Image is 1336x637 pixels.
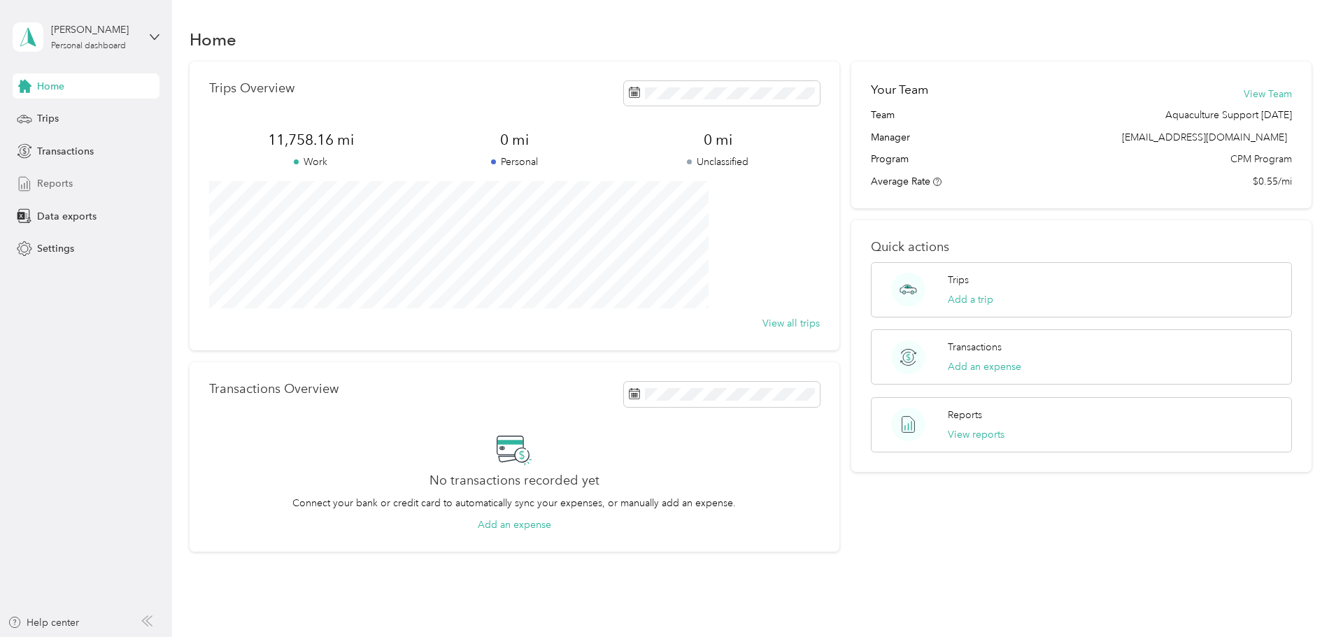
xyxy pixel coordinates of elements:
p: Quick actions [871,240,1292,255]
button: View Team [1244,87,1292,101]
span: Settings [37,241,74,256]
span: 0 mi [616,130,820,150]
span: Manager [871,130,910,145]
h2: No transactions recorded yet [429,473,599,488]
div: Personal dashboard [51,42,126,50]
span: CPM Program [1230,152,1292,166]
button: Add an expense [478,517,551,532]
p: Connect your bank or credit card to automatically sync your expenses, or manually add an expense. [292,496,736,510]
span: Transactions [37,144,94,159]
span: [EMAIL_ADDRESS][DOMAIN_NAME] [1122,131,1287,143]
h2: Your Team [871,81,928,99]
p: Reports [948,408,982,422]
span: Data exports [37,209,97,224]
p: Trips [948,273,969,287]
span: Team [871,108,895,122]
iframe: Everlance-gr Chat Button Frame [1258,559,1336,637]
button: View reports [948,427,1004,442]
p: Work [209,155,413,169]
div: [PERSON_NAME] [51,22,138,37]
p: Unclassified [616,155,820,169]
button: Help center [8,615,79,630]
p: Transactions Overview [209,382,339,396]
button: Add a trip [948,292,993,307]
span: Average Rate [871,176,930,187]
span: 11,758.16 mi [209,130,413,150]
button: View all trips [762,316,820,331]
h1: Home [190,32,236,47]
p: Transactions [948,340,1002,355]
span: Program [871,152,909,166]
span: Reports [37,176,73,191]
span: Aquaculture Support [DATE] [1165,108,1292,122]
span: Trips [37,111,59,126]
span: $0.55/mi [1253,174,1292,189]
span: Home [37,79,64,94]
p: Trips Overview [209,81,294,96]
span: 0 mi [413,130,616,150]
button: Add an expense [948,359,1021,374]
p: Personal [413,155,616,169]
